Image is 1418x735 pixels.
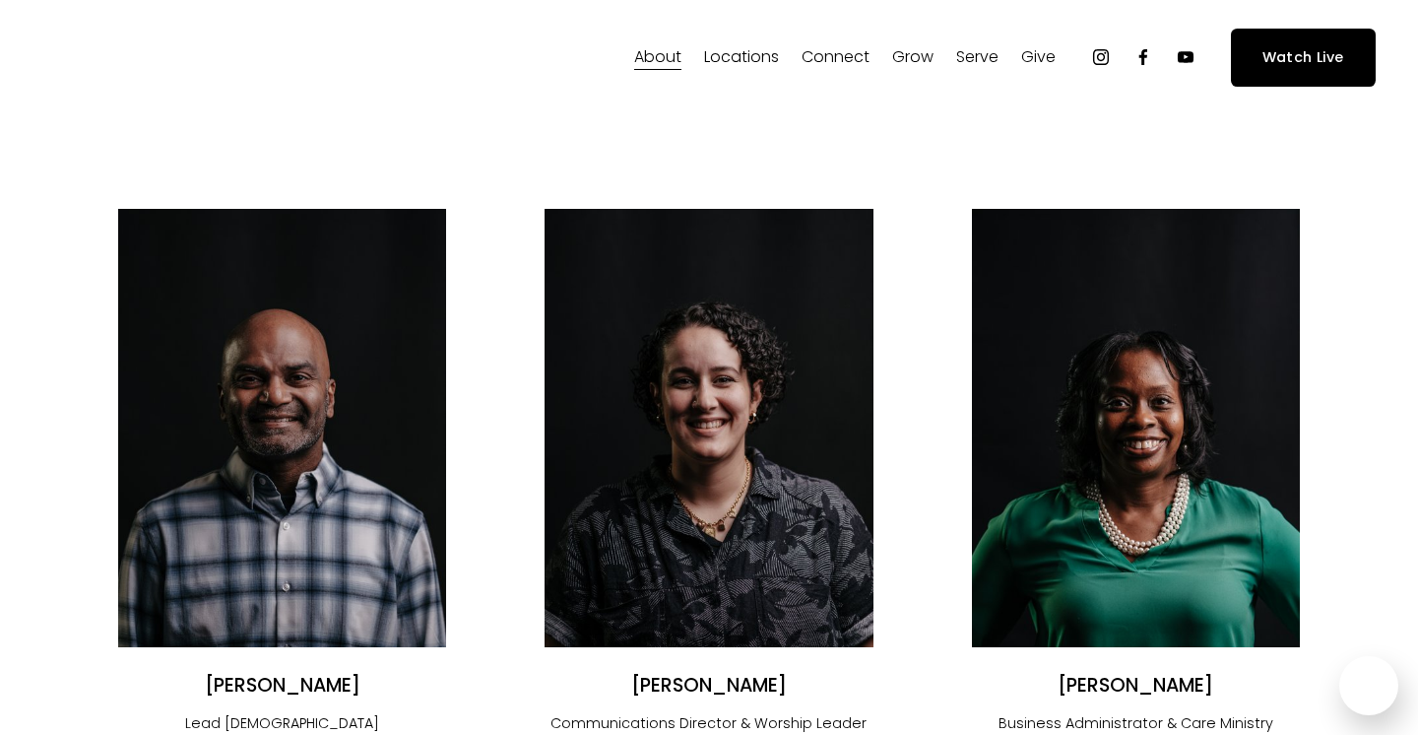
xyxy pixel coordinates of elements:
[1091,47,1111,67] a: Instagram
[1021,43,1056,72] span: Give
[634,41,681,73] a: folder dropdown
[704,43,779,72] span: Locations
[545,674,872,699] h2: [PERSON_NAME]
[118,674,446,699] h2: [PERSON_NAME]
[892,43,934,72] span: Grow
[1176,47,1195,67] a: YouTube
[802,41,870,73] a: folder dropdown
[545,209,872,647] img: Angélica Smith
[634,43,681,72] span: About
[1133,47,1153,67] a: Facebook
[956,41,999,73] a: folder dropdown
[956,43,999,72] span: Serve
[972,674,1300,699] h2: [PERSON_NAME]
[42,37,317,77] img: Fellowship Memphis
[1021,41,1056,73] a: folder dropdown
[704,41,779,73] a: folder dropdown
[1231,29,1376,87] a: Watch Live
[802,43,870,72] span: Connect
[892,41,934,73] a: folder dropdown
